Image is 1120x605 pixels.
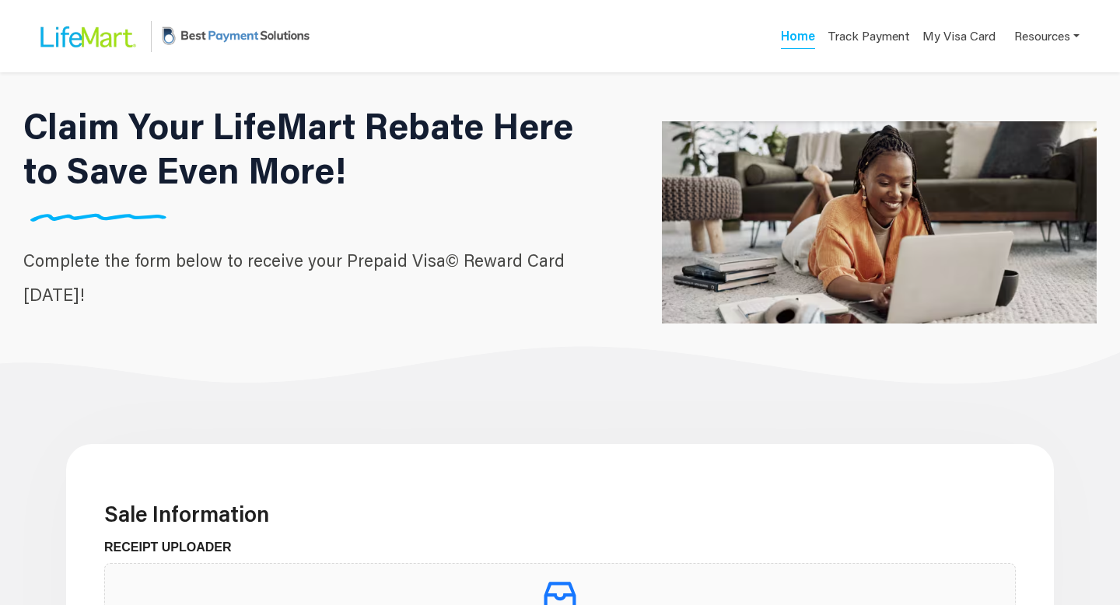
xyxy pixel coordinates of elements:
[23,243,597,312] p: Complete the form below to receive your Prepaid Visa© Reward Card [DATE]!
[23,213,173,222] img: Divider
[828,27,910,50] a: Track Payment
[23,103,597,192] h1: Claim Your LifeMart Rebate Here to Save Even More!
[662,41,1097,404] img: LifeMart Hero
[1014,20,1080,52] a: Resources
[781,27,815,49] a: Home
[158,10,313,62] img: BPS Logo
[104,501,1016,527] h3: Sale Information
[104,538,243,557] label: RECEIPT UPLOADER
[28,12,145,61] img: LifeMart Logo
[28,10,313,62] a: LifeMart LogoBPS Logo
[922,20,996,52] a: My Visa Card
